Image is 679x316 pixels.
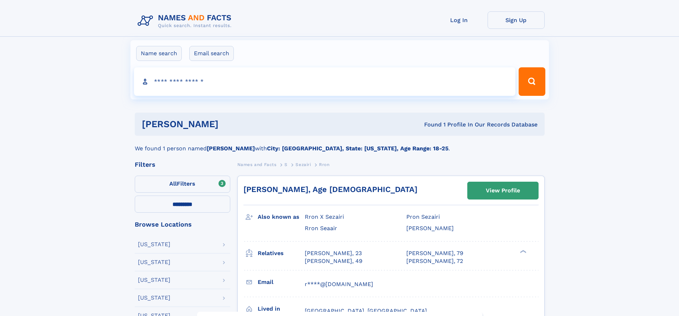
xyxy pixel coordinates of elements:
a: Log In [431,11,488,29]
button: Search Button [519,67,545,96]
div: [US_STATE] [138,295,170,301]
a: S [284,160,288,169]
span: Pron Sezairi [406,213,440,220]
b: [PERSON_NAME] [207,145,255,152]
img: Logo Names and Facts [135,11,237,31]
a: [PERSON_NAME], 79 [406,249,463,257]
a: [PERSON_NAME], Age [DEMOGRAPHIC_DATA] [243,185,417,194]
div: ❯ [518,249,527,254]
h3: Relatives [258,247,305,259]
label: Name search [136,46,182,61]
span: [GEOGRAPHIC_DATA], [GEOGRAPHIC_DATA] [305,307,427,314]
div: [US_STATE] [138,242,170,247]
h1: [PERSON_NAME] [142,120,322,129]
span: Sezairi [295,162,311,167]
span: [PERSON_NAME] [406,225,454,232]
h3: Email [258,276,305,288]
div: View Profile [486,182,520,199]
label: Email search [189,46,234,61]
a: View Profile [468,182,538,199]
span: All [169,180,177,187]
span: Rron X Sezairi [305,213,344,220]
span: S [284,162,288,167]
a: [PERSON_NAME], 49 [305,257,362,265]
div: We found 1 person named with . [135,136,545,153]
a: Sezairi [295,160,311,169]
a: [PERSON_NAME], 23 [305,249,362,257]
b: City: [GEOGRAPHIC_DATA], State: [US_STATE], Age Range: 18-25 [267,145,448,152]
span: Rron Seaair [305,225,337,232]
h3: Lived in [258,303,305,315]
a: [PERSON_NAME], 72 [406,257,463,265]
div: [US_STATE] [138,259,170,265]
div: [US_STATE] [138,277,170,283]
h3: Also known as [258,211,305,223]
div: Browse Locations [135,221,230,228]
input: search input [134,67,516,96]
div: Found 1 Profile In Our Records Database [321,121,537,129]
span: Rron [319,162,329,167]
a: Sign Up [488,11,545,29]
a: Names and Facts [237,160,277,169]
div: Filters [135,161,230,168]
label: Filters [135,176,230,193]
